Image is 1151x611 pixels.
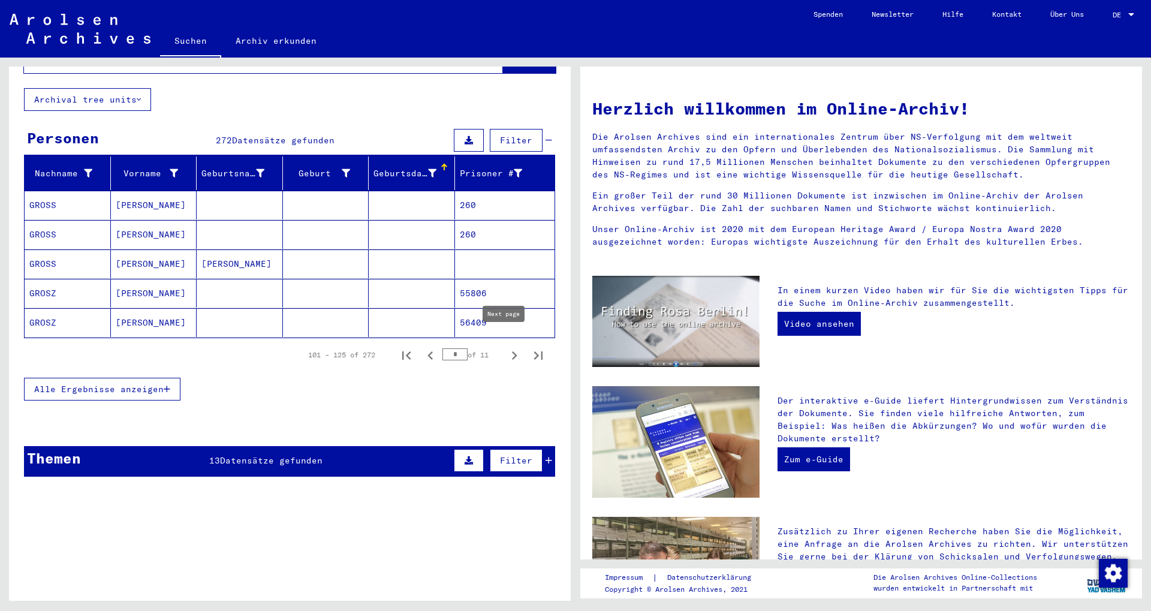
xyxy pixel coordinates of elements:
[592,223,1130,248] p: Unser Online-Archiv ist 2020 mit dem European Heritage Award / Europa Nostra Award 2020 ausgezeic...
[25,220,111,249] mat-cell: GROSS
[873,583,1037,594] p: wurden entwickelt in Partnerschaft mit
[658,571,766,584] a: Datenschutzerklärung
[116,164,197,183] div: Vorname
[500,455,532,466] span: Filter
[111,220,197,249] mat-cell: [PERSON_NAME]
[778,312,861,336] a: Video ansehen
[873,572,1037,583] p: Die Arolsen Archives Online-Collections
[605,571,766,584] div: |
[373,167,436,180] div: Geburtsdatum
[201,167,264,180] div: Geburtsname
[288,164,369,183] div: Geburt‏
[1099,559,1128,588] img: Zustimmung ändern
[10,14,150,44] img: Arolsen_neg.svg
[283,156,369,190] mat-header-cell: Geburt‏
[500,135,532,146] span: Filter
[605,584,766,595] p: Copyright © Arolsen Archives, 2021
[369,156,455,190] mat-header-cell: Geburtsdatum
[490,129,543,152] button: Filter
[25,156,111,190] mat-header-cell: Nachname
[490,449,543,472] button: Filter
[197,249,283,278] mat-cell: [PERSON_NAME]
[502,343,526,367] button: Next page
[460,164,541,183] div: Prisoner #
[455,220,555,249] mat-cell: 260
[25,308,111,337] mat-cell: GROSZ
[111,191,197,219] mat-cell: [PERSON_NAME]
[455,279,555,308] mat-cell: 55806
[1113,11,1126,19] span: DE
[24,88,151,111] button: Archival tree units
[209,455,220,466] span: 13
[442,349,502,360] div: of 11
[111,156,197,190] mat-header-cell: Vorname
[778,395,1130,445] p: Der interaktive e-Guide liefert Hintergrundwissen zum Verständnis der Dokumente. Sie finden viele...
[592,189,1130,215] p: Ein großer Teil der rund 30 Millionen Dokumente ist inzwischen im Online-Archiv der Arolsen Archi...
[216,135,232,146] span: 272
[1084,568,1129,598] img: yv_logo.png
[526,343,550,367] button: Last page
[111,249,197,278] mat-cell: [PERSON_NAME]
[778,447,850,471] a: Zum e-Guide
[27,447,81,469] div: Themen
[24,378,180,401] button: Alle Ergebnisse anzeigen
[592,276,760,367] img: video.jpg
[455,191,555,219] mat-cell: 260
[29,164,110,183] div: Nachname
[116,167,179,180] div: Vorname
[592,96,1130,121] h1: Herzlich willkommen im Online-Archiv!
[455,308,555,337] mat-cell: 56409
[34,384,164,395] span: Alle Ergebnisse anzeigen
[592,131,1130,181] p: Die Arolsen Archives sind ein internationales Zentrum über NS-Verfolgung mit dem weltweit umfasse...
[160,26,221,58] a: Suchen
[197,156,283,190] mat-header-cell: Geburtsname
[111,279,197,308] mat-cell: [PERSON_NAME]
[29,167,92,180] div: Nachname
[308,350,375,360] div: 101 – 125 of 272
[288,167,351,180] div: Geburt‏
[373,164,454,183] div: Geburtsdatum
[201,164,282,183] div: Geburtsname
[25,249,111,278] mat-cell: GROSS
[460,167,523,180] div: Prisoner #
[111,308,197,337] mat-cell: [PERSON_NAME]
[220,455,323,466] span: Datensätze gefunden
[778,284,1130,309] p: In einem kurzen Video haben wir für Sie die wichtigsten Tipps für die Suche im Online-Archiv zusa...
[221,26,331,55] a: Archiv erkunden
[605,571,652,584] a: Impressum
[232,135,335,146] span: Datensätze gefunden
[27,127,99,149] div: Personen
[592,386,760,498] img: eguide.jpg
[455,156,555,190] mat-header-cell: Prisoner #
[394,343,418,367] button: First page
[778,525,1130,576] p: Zusätzlich zu Ihrer eigenen Recherche haben Sie die Möglichkeit, eine Anfrage an die Arolsen Arch...
[418,343,442,367] button: Previous page
[25,191,111,219] mat-cell: GROSS
[25,279,111,308] mat-cell: GROSZ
